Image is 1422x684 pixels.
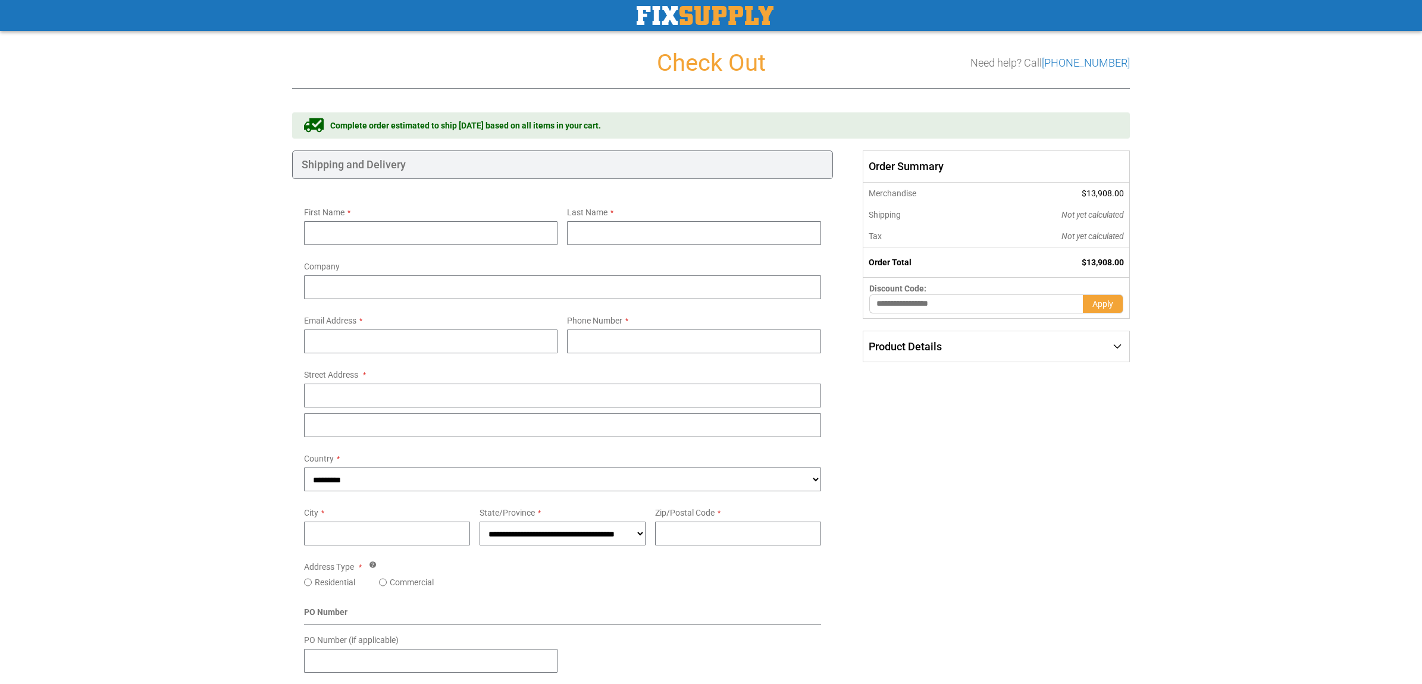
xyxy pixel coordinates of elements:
[304,508,318,517] span: City
[637,6,773,25] a: store logo
[330,120,601,131] span: Complete order estimated to ship [DATE] based on all items in your cart.
[390,576,434,588] label: Commercial
[637,6,773,25] img: Fix Industrial Supply
[655,508,715,517] span: Zip/Postal Code
[1083,294,1123,313] button: Apply
[869,284,926,293] span: Discount Code:
[1082,189,1124,198] span: $13,908.00
[304,606,821,625] div: PO Number
[863,150,1130,183] span: Order Summary
[304,454,334,463] span: Country
[304,562,354,572] span: Address Type
[292,50,1130,76] h1: Check Out
[304,370,358,379] span: Street Address
[863,225,981,247] th: Tax
[1061,210,1124,219] span: Not yet calculated
[1061,231,1124,241] span: Not yet calculated
[869,210,901,219] span: Shipping
[863,183,981,204] th: Merchandise
[567,208,607,217] span: Last Name
[315,576,355,588] label: Residential
[970,57,1130,69] h3: Need help? Call
[304,208,344,217] span: First Name
[304,316,356,325] span: Email Address
[304,262,340,271] span: Company
[480,508,535,517] span: State/Province
[304,635,399,645] span: PO Number (if applicable)
[1092,299,1113,309] span: Apply
[292,150,833,179] div: Shipping and Delivery
[1082,258,1124,267] span: $13,908.00
[869,258,912,267] strong: Order Total
[1042,57,1130,69] a: [PHONE_NUMBER]
[869,340,942,353] span: Product Details
[567,316,622,325] span: Phone Number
